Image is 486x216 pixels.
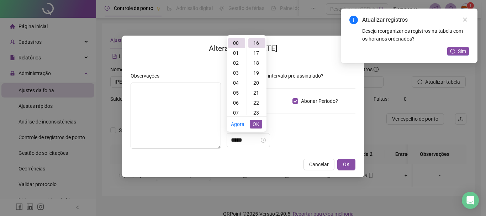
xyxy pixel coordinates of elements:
div: 22 [248,98,265,108]
div: Deseja reorganizar os registros na tabela com os horários ordenados? [362,27,469,43]
span: Abonar Período? [298,97,341,105]
a: Close [461,16,469,23]
div: 00 [228,38,245,48]
div: 01 [228,48,245,58]
a: Agora [231,121,244,127]
span: Desconsiderar intervalo pré-assinalado? [232,72,326,80]
div: 04 [228,78,245,88]
div: 23 [248,108,265,118]
div: 03 [228,68,245,78]
div: 07 [228,108,245,118]
div: 19 [248,68,265,78]
span: Cancelar [309,160,329,168]
span: reload [450,49,455,54]
button: OK [337,159,355,170]
div: 06 [228,98,245,108]
div: 16 [248,38,265,48]
button: Sim [447,47,469,56]
span: OK [253,120,259,128]
label: Observações [131,72,164,80]
button: Cancelar [303,159,334,170]
button: OK [250,120,262,128]
div: 21 [248,88,265,98]
div: 18 [248,58,265,68]
div: 02 [228,58,245,68]
span: close [463,17,467,22]
span: info-circle [349,16,358,24]
div: 17 [248,48,265,58]
div: 05 [228,88,245,98]
div: Atualizar registros [362,16,469,24]
span: OK [343,160,350,168]
h2: Alterar no dia [DATE] [131,43,355,54]
div: Open Intercom Messenger [462,192,479,209]
span: Sim [458,47,466,55]
div: 20 [248,78,265,88]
